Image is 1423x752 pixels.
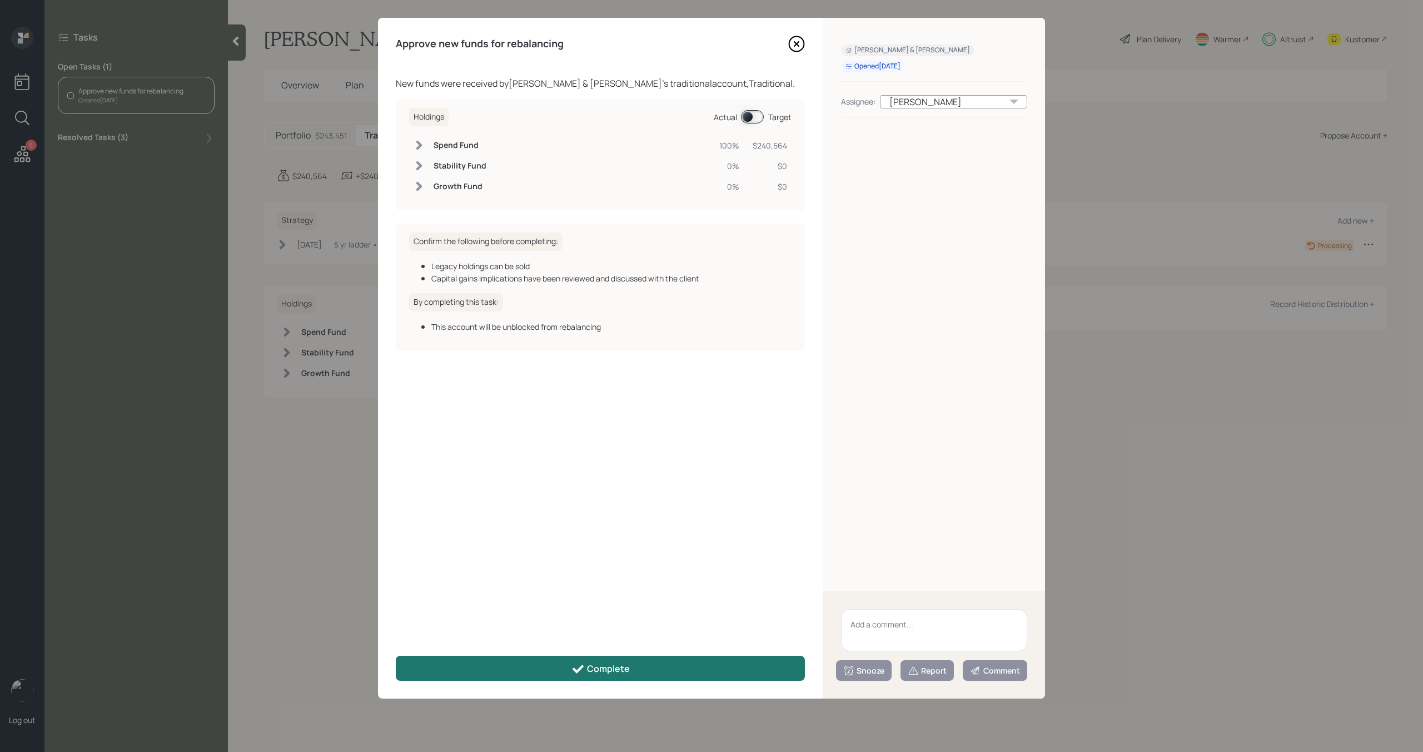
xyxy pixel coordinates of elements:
[836,660,892,681] button: Snooze
[431,321,792,333] div: This account will be unblocked from rebalancing
[753,140,787,151] div: $240,564
[409,293,503,311] h6: By completing this task:
[431,260,792,272] div: Legacy holdings can be sold
[571,662,630,676] div: Complete
[970,665,1020,676] div: Comment
[963,660,1027,681] button: Comment
[409,108,449,126] h6: Holdings
[434,161,486,171] h6: Stability Fund
[434,182,486,191] h6: Growth Fund
[768,111,792,123] div: Target
[900,660,954,681] button: Report
[431,273,792,284] div: Capital gains implications have been reviewed and discussed with the client
[714,111,737,123] div: Actual
[908,665,947,676] div: Report
[753,181,787,192] div: $0
[845,62,900,71] div: Opened [DATE]
[843,665,884,676] div: Snooze
[753,160,787,172] div: $0
[719,140,739,151] div: 100%
[434,141,486,150] h6: Spend Fund
[409,232,563,251] h6: Confirm the following before completing:
[880,95,1027,108] div: [PERSON_NAME]
[396,656,805,681] button: Complete
[845,46,970,55] div: [PERSON_NAME] & [PERSON_NAME]
[841,96,875,107] div: Assignee:
[396,77,805,90] div: New funds were received by [PERSON_NAME] & [PERSON_NAME] 's traditional account, Traditional .
[719,181,739,192] div: 0%
[719,160,739,172] div: 0%
[396,38,564,50] h4: Approve new funds for rebalancing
